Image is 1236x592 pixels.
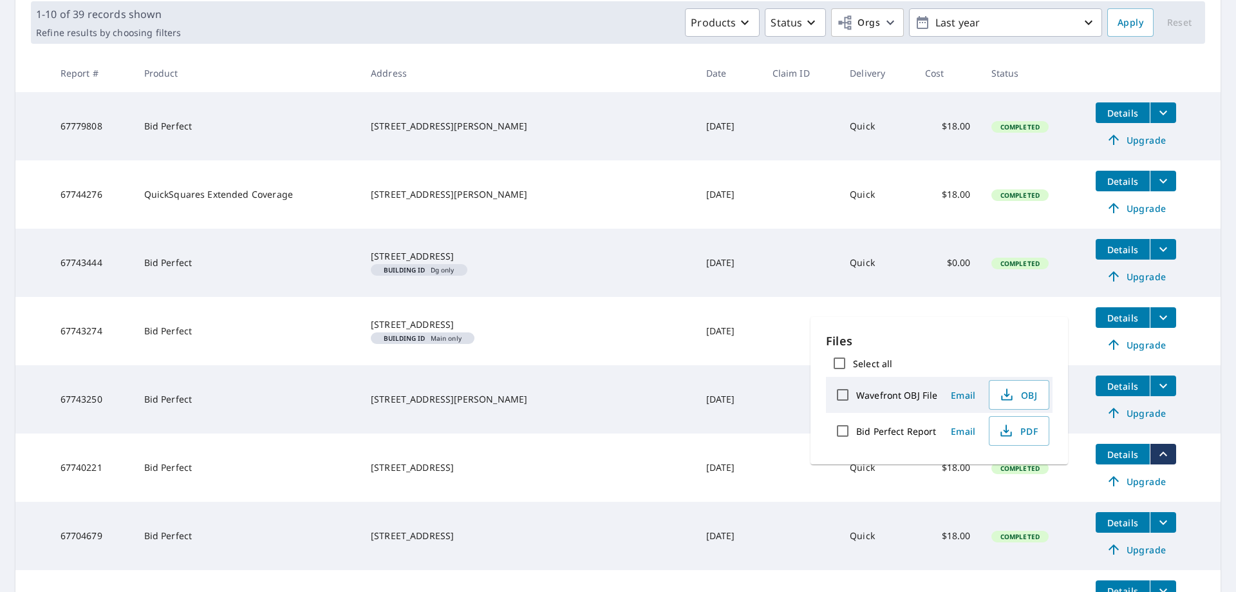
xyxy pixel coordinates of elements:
td: [DATE] [696,502,762,570]
span: Email [948,389,979,401]
td: $0.00 [915,229,981,297]
th: Product [134,54,360,92]
button: PDF [989,416,1049,446]
span: Orgs [837,15,880,31]
span: Completed [993,464,1047,473]
span: Main only [376,335,469,341]
button: Products [685,8,760,37]
a: Upgrade [1096,198,1176,218]
button: filesDropdownBtn-67743250 [1150,376,1176,396]
button: Email [942,421,984,441]
td: 67743444 [50,229,134,297]
td: 67740221 [50,434,134,502]
button: detailsBtn-67743250 [1096,376,1150,396]
span: Details [1103,312,1142,324]
th: Claim ID [762,54,840,92]
td: QuickSquares Extended Coverage [134,160,360,229]
button: filesDropdownBtn-67743274 [1150,307,1176,328]
button: Last year [909,8,1102,37]
em: Building ID [384,335,426,341]
a: Upgrade [1096,471,1176,492]
td: Quick [839,297,915,365]
td: $18.00 [915,502,981,570]
td: [DATE] [696,434,762,502]
td: 67743250 [50,365,134,434]
td: 67743274 [50,297,134,365]
div: [STREET_ADDRESS][PERSON_NAME] [371,393,686,406]
div: [STREET_ADDRESS] [371,530,686,542]
td: Quick [839,92,915,160]
span: Details [1103,448,1142,461]
td: 67704679 [50,502,134,570]
td: Bid Perfect [134,365,360,434]
div: [STREET_ADDRESS][PERSON_NAME] [371,188,686,201]
span: PDF [997,423,1038,439]
td: Bid Perfect [134,434,360,502]
button: filesDropdownBtn-67704679 [1150,512,1176,533]
button: OBJ [989,380,1049,410]
p: Refine results by choosing filters [36,27,181,39]
div: [STREET_ADDRESS] [371,318,686,331]
td: Quick [839,160,915,229]
p: Files [826,332,1053,350]
span: Details [1103,175,1142,187]
p: Last year [930,12,1081,34]
th: Status [981,54,1085,92]
span: Dg only [376,267,462,273]
a: Upgrade [1096,403,1176,423]
label: Select all [853,358,892,370]
td: Bid Perfect [134,229,360,297]
span: OBJ [997,387,1038,403]
span: Completed [993,532,1047,541]
p: Status [771,15,802,30]
th: Report # [50,54,134,92]
td: Quick [839,434,915,502]
td: [DATE] [696,365,762,434]
td: Quick [839,502,915,570]
p: 1-10 of 39 records shown [36,6,181,22]
span: Apply [1118,15,1143,31]
button: Apply [1107,8,1154,37]
th: Date [696,54,762,92]
td: Bid Perfect [134,502,360,570]
td: $18.00 [915,92,981,160]
td: [DATE] [696,229,762,297]
a: Upgrade [1096,266,1176,287]
span: Upgrade [1103,405,1168,421]
td: 67779808 [50,92,134,160]
button: Orgs [831,8,904,37]
a: Upgrade [1096,129,1176,150]
button: filesDropdownBtn-67743444 [1150,239,1176,260]
button: Email [942,385,984,405]
th: Cost [915,54,981,92]
span: Upgrade [1103,200,1168,216]
td: [DATE] [696,92,762,160]
label: Bid Perfect Report [856,425,936,437]
button: detailsBtn-67704679 [1096,512,1150,533]
span: Upgrade [1103,269,1168,284]
span: Completed [993,259,1047,268]
td: $18.00 [915,160,981,229]
p: Products [691,15,736,30]
span: Details [1103,380,1142,392]
span: Details [1103,107,1142,119]
button: filesDropdownBtn-67744276 [1150,171,1176,191]
span: Upgrade [1103,542,1168,557]
td: 67744276 [50,160,134,229]
span: Email [948,425,979,437]
span: Upgrade [1103,132,1168,148]
div: [STREET_ADDRESS] [371,461,686,474]
td: [DATE] [696,297,762,365]
td: $18.00 [915,434,981,502]
td: $18.00 [915,297,981,365]
span: Completed [993,122,1047,131]
div: [STREET_ADDRESS][PERSON_NAME] [371,120,686,133]
button: filesDropdownBtn-67779808 [1150,102,1176,123]
th: Address [360,54,696,92]
span: Upgrade [1103,337,1168,352]
td: Bid Perfect [134,297,360,365]
td: Quick [839,229,915,297]
button: detailsBtn-67779808 [1096,102,1150,123]
button: detailsBtn-67743274 [1096,307,1150,328]
td: [DATE] [696,160,762,229]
